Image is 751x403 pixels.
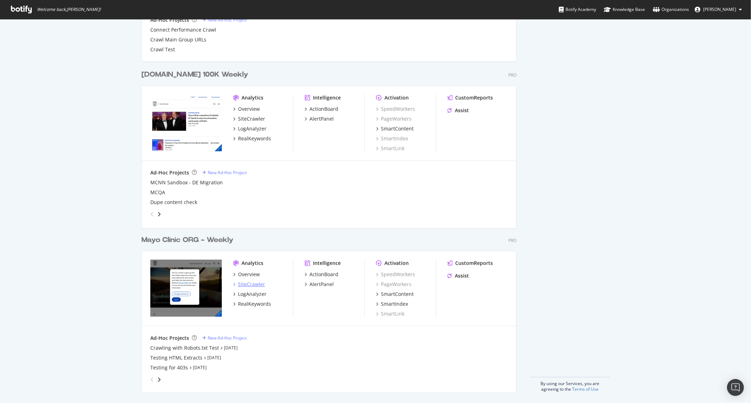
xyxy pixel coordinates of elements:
div: Dupe content check [150,199,197,206]
button: [PERSON_NAME] [689,4,747,15]
a: New Ad-Hoc Project [202,170,247,176]
a: ActionBoard [305,106,338,113]
a: [DATE] [224,345,238,351]
div: SiteCrawler [238,115,265,122]
div: AlertPanel [309,281,334,288]
div: New Ad-Hoc Project [208,170,247,176]
a: SiteCrawler [233,115,265,122]
div: Assist [455,107,469,114]
a: Crawl Main Group URLs [150,36,206,43]
a: Connect Performance Crawl [150,26,216,33]
span: Jose Fausto Martinez [703,6,736,12]
div: CustomReports [455,260,493,267]
a: PageWorkers [376,115,412,122]
a: Assist [448,107,469,114]
a: [DOMAIN_NAME] 100K Weekly [142,70,251,80]
div: Mayo Clinic ORG - Weekly [142,235,233,245]
div: ActionBoard [309,271,338,278]
a: Overview [233,271,260,278]
a: SmartIndex [376,301,408,308]
a: Terms of Use [572,386,599,392]
div: angle-right [157,211,162,218]
div: Ad-Hoc Projects [150,17,189,24]
div: Analytics [242,94,263,101]
div: Overview [238,271,260,278]
a: [DATE] [193,365,207,371]
a: New Ad-Hoc Project [202,335,247,341]
a: Crawling with Robots.txt Test [150,345,219,352]
div: Ad-Hoc Projects [150,335,189,342]
a: Mayo Clinic ORG - Weekly [142,235,236,245]
a: AlertPanel [305,115,334,122]
div: Ad-Hoc Projects [150,169,189,176]
div: By using our Services, you are agreeing to the [530,377,610,392]
a: PageWorkers [376,281,412,288]
div: Intelligence [313,260,341,267]
div: Open Intercom Messenger [727,379,744,396]
div: Overview [238,106,260,113]
div: Pro [508,72,517,78]
a: Testing for 403s [150,364,188,371]
a: New Ad-Hoc Project [202,17,247,23]
img: newsnetwork.mayoclinic.org [150,94,222,151]
div: Activation [384,260,409,267]
a: Testing HTML Extracts [150,354,202,361]
div: AlertPanel [309,115,334,122]
a: MCNN Sandbox - DE Migration [150,179,223,186]
div: Intelligence [313,94,341,101]
img: mayoclinic.org [150,260,222,317]
a: RealKeywords [233,301,271,308]
a: Overview [233,106,260,113]
a: SiteCrawler [233,281,265,288]
div: Assist [455,272,469,279]
a: SmartLink [376,145,405,152]
a: Crawl Test [150,46,175,53]
div: SmartContent [381,125,414,132]
span: Welcome back, [PERSON_NAME] ! [37,7,101,12]
div: RealKeywords [238,301,271,308]
div: ActionBoard [309,106,338,113]
div: Organizations [653,6,689,13]
a: LogAnalyzer [233,291,267,298]
div: angle-left [148,374,157,385]
a: SpeedWorkers [376,106,415,113]
a: SmartLink [376,310,405,317]
div: angle-right [157,376,162,383]
div: [DOMAIN_NAME] 100K Weekly [142,70,248,80]
div: SmartContent [381,291,414,298]
a: SpeedWorkers [376,271,415,278]
div: angle-left [148,209,157,220]
a: Assist [448,272,469,279]
div: CustomReports [455,94,493,101]
a: ActionBoard [305,271,338,278]
a: SmartContent [376,125,414,132]
a: MCQA [150,189,165,196]
a: RealKeywords [233,135,271,142]
a: [DATE] [207,355,221,361]
div: Analytics [242,260,263,267]
div: RealKeywords [238,135,271,142]
a: SmartIndex [376,135,408,142]
div: Knowledge Base [604,6,645,13]
a: AlertPanel [305,281,334,288]
div: LogAnalyzer [238,291,267,298]
div: Botify Academy [559,6,596,13]
a: CustomReports [448,260,493,267]
div: Pro [508,238,517,244]
div: New Ad-Hoc Project [208,17,247,23]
